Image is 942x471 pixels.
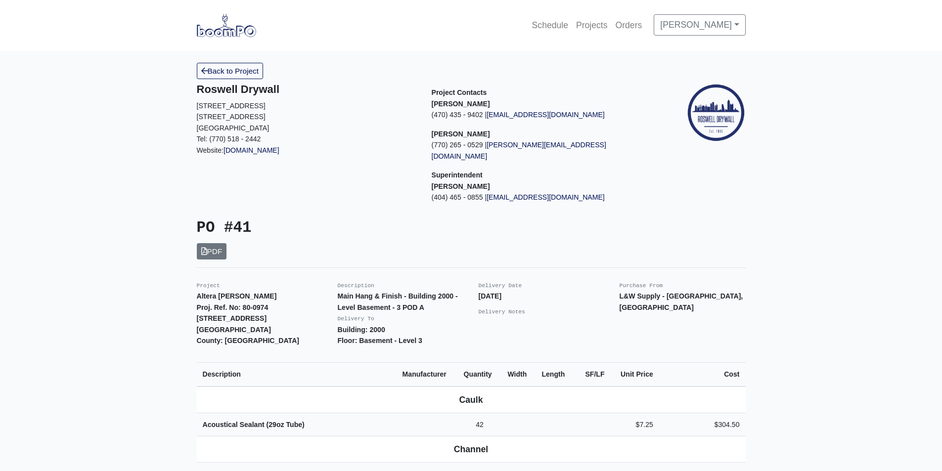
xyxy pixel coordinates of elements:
th: Width [501,362,536,386]
p: [GEOGRAPHIC_DATA] [197,123,417,134]
h5: Roswell Drywall [197,83,417,96]
span: Project Contacts [432,88,487,96]
a: [EMAIL_ADDRESS][DOMAIN_NAME] [487,111,605,119]
strong: Altera [PERSON_NAME] [197,292,277,300]
th: Description [197,362,397,386]
a: Back to Project [197,63,264,79]
h3: PO #41 [197,219,464,237]
strong: Building: 2000 [338,326,385,334]
th: Length [536,362,574,386]
strong: Floor: Basement - Level 3 [338,337,422,344]
small: Project [197,283,220,289]
p: L&W Supply - [GEOGRAPHIC_DATA], [GEOGRAPHIC_DATA] [620,291,746,313]
th: Cost [659,362,746,386]
b: Channel [454,444,488,454]
a: [PERSON_NAME] [654,14,745,35]
span: Superintendent [432,171,483,179]
small: Description [338,283,374,289]
strong: [GEOGRAPHIC_DATA] [197,326,271,334]
th: Quantity [458,362,502,386]
strong: County: [GEOGRAPHIC_DATA] [197,337,300,344]
td: $304.50 [659,413,746,436]
small: Delivery Date [479,283,522,289]
a: Projects [572,14,612,36]
p: (470) 435 - 9402 | [432,109,652,121]
strong: Main Hang & Finish - Building 2000 - Level Basement - 3 POD A [338,292,458,311]
strong: [STREET_ADDRESS] [197,314,267,322]
p: Tel: (770) 518 - 2442 [197,133,417,145]
a: [EMAIL_ADDRESS][DOMAIN_NAME] [487,193,605,201]
strong: [DATE] [479,292,502,300]
b: Caulk [459,395,483,405]
a: PDF [197,243,227,259]
th: Unit Price [611,362,659,386]
small: Purchase From [620,283,663,289]
small: Delivery Notes [479,309,526,315]
small: Delivery To [338,316,374,322]
p: [STREET_ADDRESS] [197,111,417,123]
a: [DOMAIN_NAME] [224,146,279,154]
p: [STREET_ADDRESS] [197,100,417,112]
strong: Acoustical Sealant (29oz Tube) [203,421,305,428]
a: Orders [612,14,646,36]
strong: [PERSON_NAME] [432,130,490,138]
p: (770) 265 - 0529 | [432,139,652,162]
strong: Proj. Ref. No: 80-0974 [197,303,269,311]
div: Website: [197,83,417,156]
p: (404) 465 - 0855 | [432,192,652,203]
td: $7.25 [611,413,659,436]
th: Manufacturer [397,362,458,386]
img: boomPO [197,14,256,37]
th: SF/LF [574,362,610,386]
td: 42 [458,413,502,436]
a: Schedule [528,14,572,36]
strong: [PERSON_NAME] [432,100,490,108]
a: [PERSON_NAME][EMAIL_ADDRESS][DOMAIN_NAME] [432,141,606,160]
strong: [PERSON_NAME] [432,182,490,190]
